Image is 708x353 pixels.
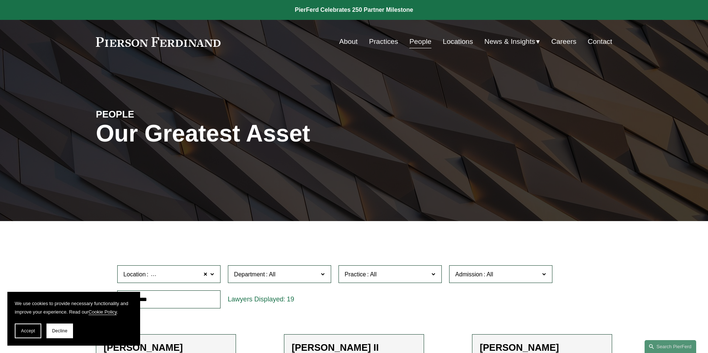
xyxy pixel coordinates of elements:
a: Search this site [645,340,696,353]
span: [GEOGRAPHIC_DATA] [150,270,211,279]
p: We use cookies to provide necessary functionality and improve your experience. Read our . [15,299,133,316]
span: News & Insights [485,35,535,48]
button: Accept [15,324,41,338]
section: Cookie banner [7,292,140,346]
span: Accept [21,328,35,333]
span: Admission [455,271,483,277]
a: Practices [369,35,398,49]
a: People [409,35,431,49]
a: Contact [588,35,612,49]
a: About [339,35,358,49]
span: Practice [345,271,366,277]
a: Locations [443,35,473,49]
span: 19 [287,296,294,303]
button: Decline [46,324,73,338]
h4: PEOPLE [96,108,225,120]
h1: Our Greatest Asset [96,120,440,147]
span: Decline [52,328,67,333]
span: Department [234,271,265,277]
a: Careers [551,35,576,49]
a: folder dropdown [485,35,540,49]
span: Location [124,271,146,277]
a: Cookie Policy [88,309,117,315]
